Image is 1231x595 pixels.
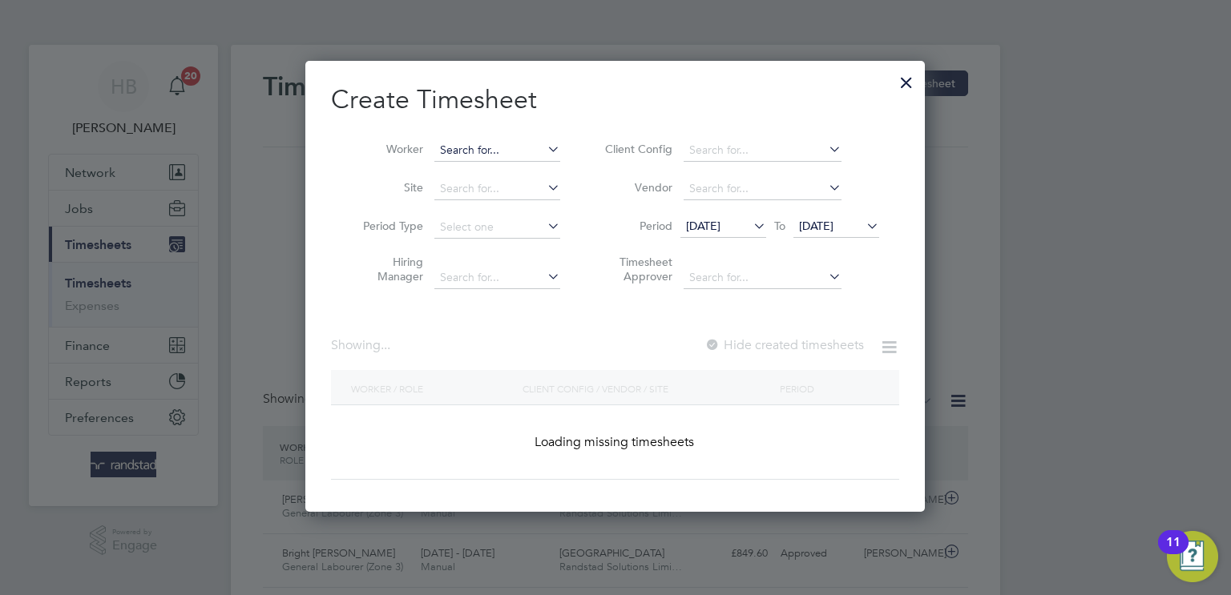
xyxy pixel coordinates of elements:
span: To [769,215,790,236]
input: Search for... [434,139,560,162]
label: Site [351,180,423,195]
span: ... [381,337,390,353]
label: Hide created timesheets [704,337,864,353]
input: Search for... [684,139,842,162]
label: Hiring Manager [351,255,423,283]
h2: Create Timesheet [331,83,899,117]
div: 11 [1166,542,1181,563]
div: Showing [331,337,394,354]
input: Search for... [684,267,842,289]
input: Search for... [434,178,560,200]
label: Timesheet Approver [600,255,672,283]
label: Period [600,219,672,233]
input: Search for... [434,267,560,289]
label: Worker [351,142,423,156]
label: Vendor [600,180,672,195]
input: Search for... [684,178,842,200]
button: Open Resource Center, 11 new notifications [1167,531,1218,582]
span: [DATE] [799,219,833,233]
label: Client Config [600,142,672,156]
label: Period Type [351,219,423,233]
span: [DATE] [686,219,720,233]
input: Select one [434,216,560,239]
